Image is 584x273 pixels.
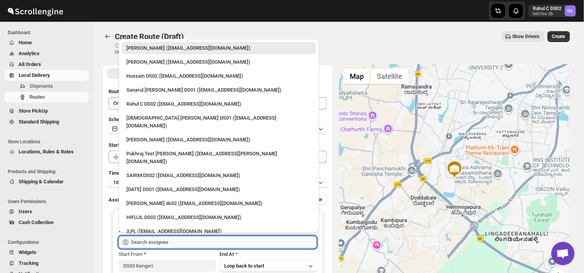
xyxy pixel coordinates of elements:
li: Hussain DS02 (jarav60351@abatido.com) [119,68,319,82]
div: Pukhraj Test [PERSON_NAME] ([EMAIL_ADDRESS][PERSON_NAME][DOMAIN_NAME]) [126,150,311,165]
span: Create Route (Draft) [115,32,184,41]
button: Show satellite imagery [370,68,409,84]
button: Cash Collection [5,217,89,228]
div: [DATE] DS01 ([EMAIL_ADDRESS][DOMAIN_NAME]) [126,186,311,193]
li: Vikas Rathod (lolegiy458@nalwan.com) [119,132,319,146]
div: [PERSON_NAME] ds02 ([EMAIL_ADDRESS][DOMAIN_NAME]) [126,200,311,207]
div: Hussain DS02 ([EMAIL_ADDRESS][DOMAIN_NAME]) [126,72,311,80]
div: Open chat [551,242,575,265]
span: Tracking [19,260,38,266]
span: Scheduled for [109,117,140,122]
span: Shipping & Calendar [19,179,64,184]
li: Mujakkir Benguli (voweh79617@daypey.com) [119,54,319,68]
span: Widgets [19,249,36,255]
button: All Orders [5,59,89,70]
button: Analytics [5,48,89,59]
span: Rahul C DS02 [565,5,576,16]
div: [PERSON_NAME] ([EMAIL_ADDRESS][DOMAIN_NAME]) [126,136,311,144]
li: 3 PL (hello@home-run.co) [119,224,319,238]
li: Raja DS01 (gasecig398@owlny.com) [119,182,319,196]
li: SARIM DS02 (xititor414@owlny.com) [119,168,319,182]
button: All Route Options [107,68,217,79]
li: Pukhraj Test Grewal (lesogip197@pariag.com) [119,146,319,168]
span: 10 minutes [113,179,136,186]
button: Routes [5,92,89,103]
button: Routes [102,31,113,42]
span: Start From [119,251,142,257]
span: Users [19,209,32,214]
button: Shipping & Calendar [5,176,89,187]
button: Tracking [5,258,89,269]
span: Dashboard [8,30,89,36]
div: [PERSON_NAME] ([EMAIL_ADDRESS][DOMAIN_NAME]) [126,44,311,52]
span: Start Location (Warehouse) [109,142,170,148]
input: Eg: Bengaluru Route [109,97,327,110]
button: [DATE]|[DATE] [109,123,327,134]
p: b607ea-2b [533,12,562,16]
span: Store PickUp [19,108,48,114]
button: User menu [529,5,577,17]
div: [DEMOGRAPHIC_DATA] [PERSON_NAME] DS01 ([EMAIL_ADDRESS][DOMAIN_NAME]) [126,114,311,130]
div: Sanarul [PERSON_NAME] DS01 ([EMAIL_ADDRESS][DOMAIN_NAME]) [126,86,311,94]
span: Products and Shipping [8,169,89,175]
li: Rashidul ds02 (vaseno4694@minduls.com) [119,196,319,210]
button: Show street map [343,68,370,84]
button: Widgets [5,247,89,258]
button: Show Drivers [502,31,544,42]
img: ScrollEngine [6,1,64,21]
span: All Orders [19,61,41,67]
div: End At [220,250,317,258]
span: Local Delivery [19,72,50,78]
span: Users Permissions [8,198,89,205]
span: Standard Shipping [19,119,59,125]
span: Show Drivers [513,33,540,40]
div: 3 PL ([EMAIL_ADDRESS][DOMAIN_NAME]) [126,228,311,235]
button: Home [5,37,89,48]
li: Islam Laskar DS01 (vixib74172@ikowat.com) [119,110,319,132]
button: Shipments [5,81,89,92]
span: Configurations [8,239,89,245]
span: Shipments [29,83,53,89]
li: Rahul C DS02 (rahul.chopra@home-run.co) [119,96,319,110]
div: SARIM DS02 ([EMAIL_ADDRESS][DOMAIN_NAME]) [126,172,311,179]
span: Routes [29,94,45,100]
div: HIFUJL DS02 ([EMAIL_ADDRESS][DOMAIN_NAME]) [126,214,311,221]
span: Store Locations [8,139,89,145]
span: Time Per Stop [109,170,140,176]
p: ⓘ Shipments can also be added from Shipments menu Unrouted tab [115,43,237,55]
button: 10 minutes [109,177,327,188]
span: Home [19,40,32,45]
p: Rahul C DS02 [533,5,562,12]
button: Loop back to start [220,260,317,272]
span: Locations, Rules & Rates [19,149,74,155]
span: Loop back to start [225,263,264,269]
text: RC [568,9,573,14]
span: Analytics [19,50,40,56]
li: Sanarul Haque DS01 (fefifag638@adosnan.com) [119,82,319,96]
input: Search assignee [131,236,317,249]
button: Users [5,206,89,217]
li: HIFUJL DS02 (cepali9173@intady.com) [119,210,319,224]
div: Rahul C DS02 ([EMAIL_ADDRESS][DOMAIN_NAME]) [126,100,311,108]
li: Rahul Chopra (pukhraj@home-run.co) [119,42,319,54]
button: Locations, Rules & Rates [5,146,89,157]
div: [PERSON_NAME] ([EMAIL_ADDRESS][DOMAIN_NAME]) [126,58,311,66]
button: Create [548,31,570,42]
span: Create [552,33,565,40]
span: Route Name [109,89,136,94]
span: Cash Collection [19,219,54,225]
span: Assign to [109,197,130,203]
